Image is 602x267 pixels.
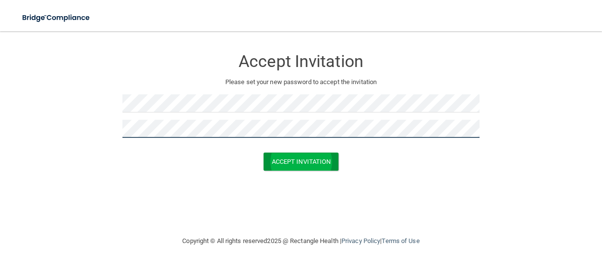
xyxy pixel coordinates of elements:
a: Privacy Policy [341,237,380,245]
img: bridge_compliance_login_screen.278c3ca4.svg [15,8,98,28]
a: Terms of Use [382,237,419,245]
button: Accept Invitation [264,153,339,171]
p: Please set your new password to accept the invitation [130,76,473,88]
div: Copyright © All rights reserved 2025 @ Rectangle Health | | [122,225,480,257]
h3: Accept Invitation [122,52,480,70]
